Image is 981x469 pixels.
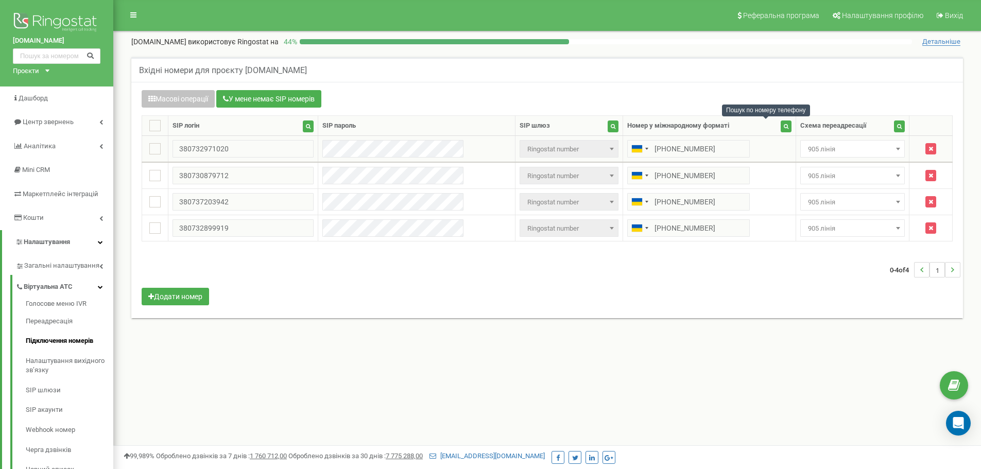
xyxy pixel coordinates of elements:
nav: ... [890,252,960,288]
a: Віртуальна АТС [15,275,113,296]
span: Ringostat number [520,140,618,158]
li: 1 [930,262,945,277]
input: 050 123 4567 [627,167,750,184]
button: Додати номер [142,288,209,305]
a: Налаштування [2,230,113,254]
span: Налаштування [24,238,70,246]
span: 99,989% [124,452,154,460]
span: Ringostat number [520,193,618,211]
div: Telephone country code [628,194,651,210]
div: Telephone country code [628,167,651,184]
a: [EMAIL_ADDRESS][DOMAIN_NAME] [429,452,545,460]
span: Кошти [23,214,44,221]
div: Номер у міжнародному форматі [627,121,729,131]
a: Голосове меню IVR [26,299,113,311]
span: of [899,265,905,274]
span: Центр звернень [23,118,74,126]
span: Загальні налаштування [24,261,99,271]
a: Налаштування вихідного зв’язку [26,351,113,380]
span: 905 лінія [804,195,901,210]
div: Проєкти [13,66,39,76]
input: Пошук за номером [13,48,100,64]
p: [DOMAIN_NAME] [131,37,279,47]
img: Ringostat logo [13,10,100,36]
span: 905 лінія [800,167,905,184]
span: Реферальна програма [743,11,819,20]
a: Переадресація [26,311,113,332]
a: SIP акаунти [26,400,113,420]
a: Webhook номер [26,420,113,440]
p: 44 % [279,37,300,47]
h5: Вхідні номери для проєкту [DOMAIN_NAME] [139,66,307,75]
span: Ringostat number [520,167,618,184]
span: Оброблено дзвінків за 30 днів : [288,452,423,460]
span: 905 лінія [804,221,901,236]
div: Пошук по номеру телефону [722,105,810,116]
div: SIP шлюз [520,121,550,131]
span: 0-4 4 [890,262,914,277]
span: 905 лінія [800,140,905,158]
input: 050 123 4567 [627,219,750,237]
span: Ringostat number [520,219,618,237]
span: Детальніше [922,38,960,46]
span: Вихід [945,11,963,20]
span: Налаштування профілю [842,11,923,20]
input: 050 123 4567 [627,140,750,158]
a: [DOMAIN_NAME] [13,36,100,46]
span: Віртуальна АТС [24,282,73,292]
span: Оброблено дзвінків за 7 днів : [156,452,287,460]
span: 905 лінія [804,142,901,157]
span: Маркетплейс інтеграцій [23,190,98,198]
u: 7 775 288,00 [386,452,423,460]
th: SIP пароль [318,116,515,136]
span: 905 лінія [800,193,905,211]
div: SIP логін [173,121,199,131]
span: Дашборд [19,94,48,102]
u: 1 760 712,00 [250,452,287,460]
div: Telephone country code [628,220,651,236]
span: Ringostat number [523,169,615,183]
div: Telephone country code [628,141,651,157]
div: Open Intercom Messenger [946,411,971,436]
span: використовує Ringostat на [188,38,279,46]
a: Підключення номерів [26,331,113,351]
a: Черга дзвінків [26,440,113,460]
a: Загальні налаштування [15,254,113,275]
button: У мене немає SIP номерів [216,90,321,108]
button: Масові операції [142,90,215,108]
span: Ringostat number [523,195,615,210]
span: Ringostat number [523,142,615,157]
span: Ringostat number [523,221,615,236]
span: Mini CRM [22,166,50,173]
a: SIP шлюзи [26,380,113,401]
span: Аналiтика [24,142,56,150]
div: Схема переадресації [800,121,867,131]
span: 905 лінія [800,219,905,237]
span: 905 лінія [804,169,901,183]
input: 050 123 4567 [627,193,750,211]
